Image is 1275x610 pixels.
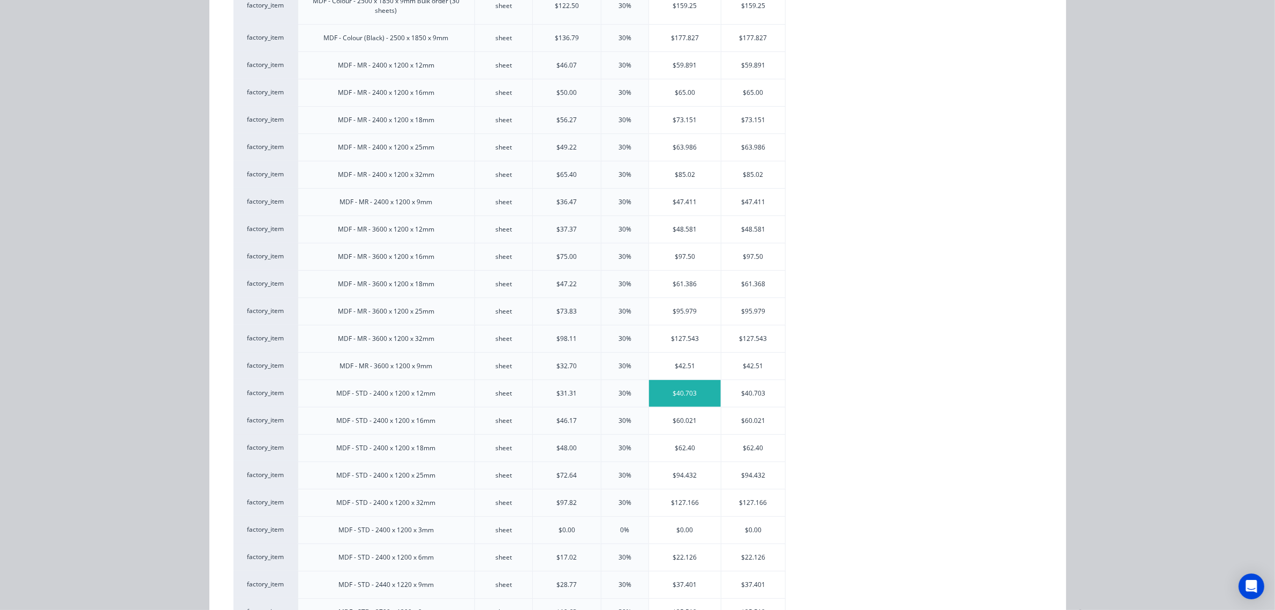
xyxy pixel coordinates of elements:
[340,197,433,207] div: MDF - MR - 2400 x 1200 x 9mm
[557,115,577,125] div: $56.27
[618,307,631,316] div: 30%
[649,189,721,215] div: $47.411
[495,443,512,453] div: sheet
[233,434,298,462] div: factory_item
[721,462,786,489] div: $94.432
[721,216,786,243] div: $48.581
[557,170,577,180] div: $65.40
[337,389,436,398] div: MDF - STD - 2400 x 1200 x 12mm
[555,1,579,11] div: $122.50
[557,334,577,344] div: $98.11
[649,107,721,133] div: $73.151
[557,197,577,207] div: $36.47
[721,52,786,79] div: $59.891
[233,297,298,325] div: factory_item
[618,143,631,152] div: 30%
[557,225,577,234] div: $37.37
[618,334,631,344] div: 30%
[649,353,721,380] div: $42.51
[337,443,436,453] div: MDF - STD - 2400 x 1200 x 18mm
[557,580,577,590] div: $28.77
[555,33,579,43] div: $136.79
[495,307,512,316] div: sheet
[557,553,577,562] div: $17.02
[649,216,721,243] div: $48.581
[557,443,577,453] div: $48.00
[557,143,577,152] div: $49.22
[338,525,434,535] div: MDF - STD - 2400 x 1200 x 3mm
[557,61,577,70] div: $46.07
[233,188,298,215] div: factory_item
[557,389,577,398] div: $31.31
[495,88,512,98] div: sheet
[618,197,631,207] div: 30%
[495,170,512,180] div: sheet
[495,225,512,234] div: sheet
[557,471,577,480] div: $72.64
[618,88,631,98] div: 30%
[721,489,786,516] div: $127.166
[233,106,298,133] div: factory_item
[649,489,721,516] div: $127.166
[649,325,721,352] div: $127.543
[557,279,577,289] div: $47.22
[233,161,298,188] div: factory_item
[618,580,631,590] div: 30%
[233,407,298,434] div: factory_item
[495,279,512,289] div: sheet
[338,61,434,70] div: MDF - MR - 2400 x 1200 x 12mm
[721,298,786,325] div: $95.979
[618,443,631,453] div: 30%
[495,252,512,262] div: sheet
[618,553,631,562] div: 30%
[233,544,298,571] div: factory_item
[621,525,630,535] div: 0%
[233,215,298,243] div: factory_item
[557,252,577,262] div: $75.00
[337,471,436,480] div: MDF - STD - 2400 x 1200 x 25mm
[233,462,298,489] div: factory_item
[233,243,298,270] div: factory_item
[649,52,721,79] div: $59.891
[649,243,721,270] div: $97.50
[495,33,512,43] div: sheet
[233,352,298,380] div: factory_item
[618,252,631,262] div: 30%
[649,79,721,106] div: $65.00
[495,580,512,590] div: sheet
[721,325,786,352] div: $127.543
[618,361,631,371] div: 30%
[338,553,434,562] div: MDF - STD - 2400 x 1200 x 6mm
[233,380,298,407] div: factory_item
[649,161,721,188] div: $85.02
[233,516,298,544] div: factory_item
[618,1,631,11] div: 30%
[721,544,786,571] div: $22.126
[721,161,786,188] div: $85.02
[721,271,786,297] div: $61.368
[649,271,721,297] div: $61.386
[618,170,631,180] div: 30%
[557,498,577,508] div: $97.82
[618,389,631,398] div: 30%
[721,380,786,407] div: $40.703
[618,115,631,125] div: 30%
[233,24,298,51] div: factory_item
[233,571,298,598] div: factory_item
[495,61,512,70] div: sheet
[233,51,298,79] div: factory_item
[721,435,786,462] div: $62.40
[495,361,512,371] div: sheet
[721,353,786,380] div: $42.51
[721,189,786,215] div: $47.411
[618,279,631,289] div: 30%
[338,143,434,152] div: MDF - MR - 2400 x 1200 x 25mm
[618,471,631,480] div: 30%
[649,517,721,544] div: $0.00
[649,571,721,598] div: $37.401
[338,334,434,344] div: MDF - MR - 3600 x 1200 x 32mm
[338,88,434,98] div: MDF - MR - 2400 x 1200 x 16mm
[338,252,434,262] div: MDF - MR - 3600 x 1200 x 16mm
[721,25,786,51] div: $177.827
[233,133,298,161] div: factory_item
